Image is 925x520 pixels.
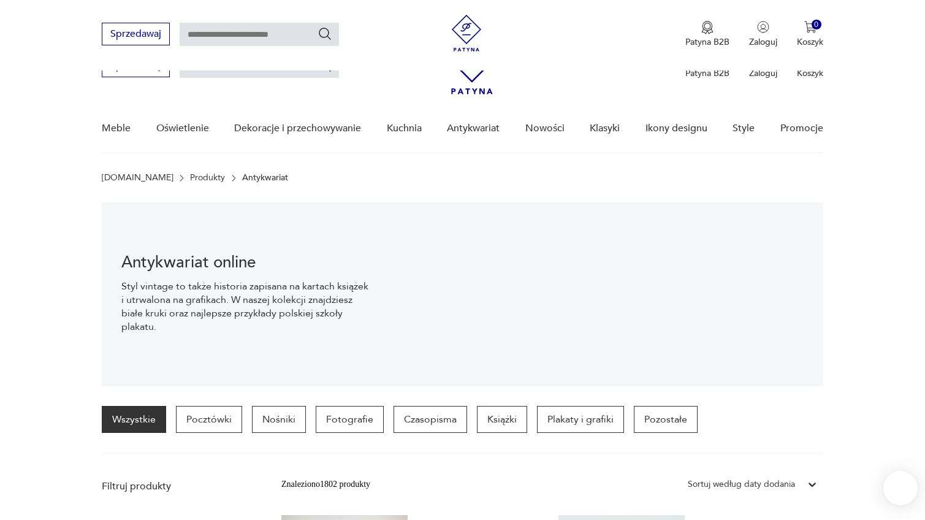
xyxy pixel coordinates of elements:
a: Meble [102,105,131,152]
img: Ikona medalu [701,21,714,34]
img: c8a9187830f37f141118a59c8d49ce82.jpg [390,202,823,386]
div: Znaleziono 1802 produkty [281,478,370,491]
a: Plakaty i grafiki [537,406,624,433]
a: Ikony designu [645,105,707,152]
button: 0Koszyk [797,21,823,48]
iframe: Smartsupp widget button [883,471,918,505]
a: Antykwariat [447,105,500,152]
p: Patyna B2B [685,36,729,48]
a: Czasopisma [394,406,467,433]
a: [DOMAIN_NAME] [102,173,173,183]
p: Koszyk [797,67,823,79]
a: Pocztówki [176,406,242,433]
a: Książki [477,406,527,433]
p: Styl vintage to także historia zapisana na kartach książek i utrwalona na grafikach. W naszej kol... [121,280,371,334]
div: Sortuj według daty dodania [688,478,795,491]
button: Patyna B2B [685,21,729,48]
img: Ikonka użytkownika [757,21,769,33]
a: Klasyki [590,105,620,152]
a: Nośniki [252,406,306,433]
p: Filtruj produkty [102,480,252,493]
img: Patyna - sklep z meblami i dekoracjami vintage [448,15,485,52]
h1: Antykwariat online [121,255,371,270]
p: Antykwariat [242,173,288,183]
p: Zaloguj [749,36,777,48]
a: Promocje [780,105,823,152]
button: Sprzedawaj [102,23,170,45]
div: 0 [812,20,822,30]
img: Ikona koszyka [804,21,817,33]
a: Sprzedawaj [102,31,170,39]
a: Fotografie [316,406,384,433]
a: Kuchnia [387,105,422,152]
a: Dekoracje i przechowywanie [234,105,361,152]
a: Nowości [525,105,565,152]
a: Sprzedawaj [102,63,170,71]
button: Szukaj [318,26,332,41]
a: Oświetlenie [156,105,209,152]
a: Produkty [190,173,225,183]
a: Wszystkie [102,406,166,433]
a: Style [733,105,755,152]
p: Koszyk [797,36,823,48]
button: Zaloguj [749,21,777,48]
a: Pozostałe [634,406,698,433]
p: Patyna B2B [685,67,729,79]
p: Zaloguj [749,67,777,79]
a: Ikona medaluPatyna B2B [685,21,729,48]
